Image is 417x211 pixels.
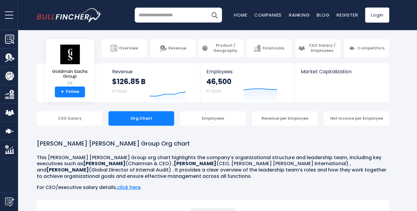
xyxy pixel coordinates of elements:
[37,184,389,191] p: For CEO/executive salary details, .
[246,39,292,57] a: Financials
[254,12,282,18] a: Companies
[295,63,389,85] a: Market Capitalization
[51,80,89,86] small: GS
[206,77,231,86] strong: 46,500
[112,77,146,86] strong: $126.85 B
[117,184,140,191] a: click here
[174,160,216,167] b: [PERSON_NAME]
[106,63,200,102] a: Revenue $126.85 B FY 2024
[168,46,186,51] span: Revenue
[61,89,64,95] strong: +
[301,69,383,74] span: Market Capitalization
[324,111,389,126] div: Net Income per Employee
[51,69,89,79] span: Goldman Sachs Group
[37,139,389,148] h1: [PERSON_NAME] [PERSON_NAME] Group Org chart
[112,69,194,74] span: Revenue
[337,12,358,18] a: Register
[210,43,241,53] span: Product / Geography
[37,111,102,126] div: CEO Salary
[317,12,329,18] a: Blog
[46,166,89,173] b: [PERSON_NAME]
[180,111,246,126] div: Employees
[200,63,294,102] a: Employees 46,500 FY 2024
[358,46,384,51] span: Competitors
[252,111,318,126] div: Revenue per Employee
[307,43,337,53] span: CEO Salary / Employees
[295,39,340,57] a: CEO Salary / Employees
[206,69,288,74] span: Employees
[83,160,126,167] b: [PERSON_NAME]
[206,89,221,94] small: FY 2024
[151,39,196,57] a: Revenue
[344,39,389,57] a: Competitors
[108,111,174,126] div: Org Chart
[234,12,247,18] a: Home
[112,89,127,94] small: FY 2024
[262,46,284,51] span: Financials
[289,12,309,18] a: Ranking
[37,8,102,22] a: Go to homepage
[50,44,89,87] a: Goldman Sachs Group GS
[365,8,389,23] a: Login
[199,39,244,57] a: Product / Geography
[37,8,102,22] img: bullfincher logo
[55,87,85,97] a: +Follow
[37,155,389,180] p: This [PERSON_NAME] [PERSON_NAME] Group org chart highlights the company’s organizational structur...
[207,8,222,23] button: Search
[119,46,138,51] span: Overview
[102,39,147,57] a: Overview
